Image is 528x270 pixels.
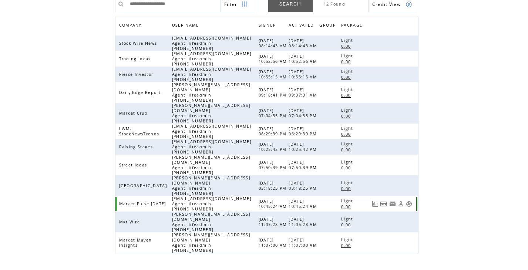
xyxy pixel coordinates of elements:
[341,237,355,242] span: Light
[259,87,289,98] span: [DATE] 09:18:41 PM
[259,126,289,136] span: [DATE] 06:29:39 PM
[172,139,251,155] span: [EMAIL_ADDRESS][DOMAIN_NAME] Agent: lifeadmin [PHONE_NUMBER]
[172,196,251,212] span: [EMAIL_ADDRESS][DOMAIN_NAME] Agent: lifeadmin [PHONE_NUMBER]
[172,155,250,175] span: [PERSON_NAME][EMAIL_ADDRESS][DOMAIN_NAME] Agent: lifeadmin [PHONE_NUMBER]
[119,21,144,31] span: COMPANY
[341,132,353,137] span: 0.00
[341,131,354,137] a: 0.00
[341,147,353,152] span: 0.00
[341,69,355,74] span: Light
[289,217,319,227] span: [DATE] 11:05:28 AM
[289,180,319,191] span: [DATE] 03:18:25 PM
[406,1,412,8] img: credits.png
[259,21,278,31] span: SIGNUP
[259,38,289,48] span: [DATE] 08:14:43 AM
[119,72,155,77] span: Fierce Investor
[341,242,354,249] a: 0.00
[259,217,289,227] span: [DATE] 11:05:28 AM
[119,41,159,46] span: Stock Wire News
[119,90,163,95] span: Daily Edge Report
[172,51,251,67] span: [EMAIL_ADDRESS][DOMAIN_NAME] Agent: lifeadmin [PHONE_NUMBER]
[259,23,278,27] a: SIGNUP
[289,38,319,48] span: [DATE] 08:14:43 AM
[341,43,354,49] a: 0.00
[372,1,401,7] span: Show Credits View
[259,237,289,248] span: [DATE] 11:07:00 AM
[119,162,149,168] span: Street Ideas
[341,159,355,165] span: Light
[119,111,150,116] span: Market Crux
[289,237,319,248] span: [DATE] 11:07:00 AM
[341,108,355,113] span: Light
[172,67,251,82] span: [EMAIL_ADDRESS][DOMAIN_NAME] Agent: lifeadmin [PHONE_NUMBER]
[341,185,354,192] a: 0.00
[380,201,387,207] a: View Bills
[119,183,169,188] span: [GEOGRAPHIC_DATA]
[406,201,412,207] a: Support
[259,199,289,209] span: [DATE] 10:45:24 AM
[341,204,353,209] span: 0.00
[119,56,153,61] span: Trading Ideas
[341,198,355,203] span: Light
[119,219,142,225] span: Mkt Wire
[341,165,354,171] a: 0.00
[319,21,339,31] a: GROUP
[341,114,353,119] span: 0.00
[172,124,251,139] span: [EMAIL_ADDRESS][DOMAIN_NAME] Agent: lifeadmin [PHONE_NUMBER]
[224,1,238,7] span: Show filters
[289,87,319,98] span: [DATE] 09:37:31 AM
[259,69,289,80] span: [DATE] 10:55:15 AM
[341,141,355,146] span: Light
[172,21,201,31] span: USER NAME
[289,126,319,136] span: [DATE] 06:29:39 PM
[341,21,366,31] a: PACKAGE
[289,199,319,209] span: [DATE] 10:45:24 AM
[341,222,353,227] span: 0.00
[172,232,250,253] span: [PERSON_NAME][EMAIL_ADDRESS][DOMAIN_NAME] Agent: lifeadmin [PHONE_NUMBER]
[341,222,354,228] a: 0.00
[259,180,289,191] span: [DATE] 03:18:25 PM
[341,59,353,64] span: 0.00
[119,23,144,27] a: COMPANY
[389,200,396,207] a: Resend welcome email to this user
[324,1,346,7] span: 12 Found
[119,144,155,149] span: Raising Stakes
[289,21,317,31] a: ACTIVATED
[172,82,250,103] span: [PERSON_NAME][EMAIL_ADDRESS][DOMAIN_NAME] Agent: lifeadmin [PHONE_NUMBER]
[341,74,354,80] a: 0.00
[259,54,289,64] span: [DATE] 10:52:56 AM
[289,54,319,64] span: [DATE] 10:52:56 AM
[172,103,250,124] span: [PERSON_NAME][EMAIL_ADDRESS][DOMAIN_NAME] Agent: lifeadmin [PHONE_NUMBER]
[341,243,353,248] span: 0.00
[341,58,354,65] a: 0.00
[341,180,355,185] span: Light
[341,93,353,98] span: 0.00
[319,21,337,31] span: GROUP
[341,146,354,153] a: 0.00
[341,75,353,80] span: 0.00
[341,87,355,92] span: Light
[341,126,355,131] span: Light
[398,201,404,207] a: View Profile
[259,142,289,152] span: [DATE] 10:25:42 PM
[259,160,289,170] span: [DATE] 07:50:39 PM
[289,142,319,152] span: [DATE] 10:25:42 PM
[341,165,353,171] span: 0.00
[172,23,201,27] a: USER NAME
[289,160,319,170] span: [DATE] 07:50:39 PM
[341,216,355,222] span: Light
[372,201,378,207] a: View Usage
[172,212,250,232] span: [PERSON_NAME][EMAIL_ADDRESS][DOMAIN_NAME] Agent: lifeadmin [PHONE_NUMBER]
[172,36,251,51] span: [EMAIL_ADDRESS][DOMAIN_NAME] Agent: lifeadmin [PHONE_NUMBER]
[341,53,355,58] span: Light
[341,21,364,31] span: PACKAGE
[341,44,353,49] span: 0.00
[341,186,353,191] span: 0.00
[259,108,289,118] span: [DATE] 07:04:35 PM
[289,21,316,31] span: ACTIVATED
[289,108,319,118] span: [DATE] 07:04:35 PM
[341,203,354,210] a: 0.00
[341,113,354,119] a: 0.00
[341,38,355,43] span: Light
[341,92,354,98] a: 0.00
